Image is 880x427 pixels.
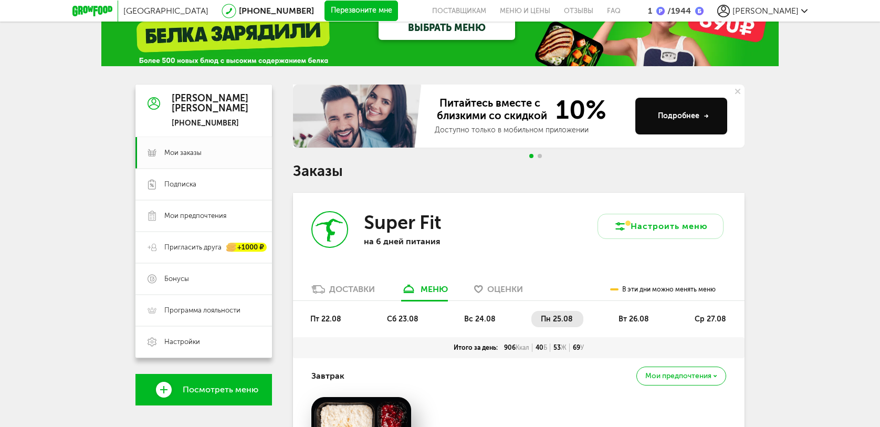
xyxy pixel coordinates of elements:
[732,6,799,16] span: [PERSON_NAME]
[164,180,196,189] span: Подписка
[135,169,272,200] a: Подписка
[561,344,567,351] span: Ж
[227,243,267,252] div: +1000 ₽
[364,211,441,234] h3: Super Fit
[164,243,222,252] span: Пригласить друга
[135,263,272,295] a: Бонусы
[164,337,200,347] span: Настройки
[667,6,671,16] span: /
[665,6,691,16] div: 1944
[172,119,248,128] div: [PHONE_NUMBER]
[172,93,248,114] div: [PERSON_NAME] [PERSON_NAME]
[610,279,716,300] div: В эти дни можно менять меню
[501,343,532,352] div: 906
[598,214,724,239] button: Настроить меню
[658,111,709,121] div: Подробнее
[293,85,424,148] img: family-banner.579af9d.jpg
[135,326,272,358] a: Настройки
[293,164,745,178] h1: Заказы
[656,7,665,15] img: bonus_p.2f9b352.png
[310,315,341,324] span: пт 22.08
[123,6,208,16] span: [GEOGRAPHIC_DATA]
[435,125,627,136] div: Доступно только в мобильном приложении
[135,200,272,232] a: Мои предпочтения
[695,7,704,15] img: bonus_b.cdccf46.png
[421,284,448,294] div: меню
[538,154,542,158] span: Go to slide 2
[396,284,453,300] a: меню
[570,343,587,352] div: 69
[549,97,606,123] span: 10%
[487,284,523,294] span: Оценки
[364,236,500,246] p: на 6 дней питания
[311,366,344,386] h4: Завтрак
[387,315,418,324] span: сб 23.08
[164,211,226,221] span: Мои предпочтения
[239,6,314,16] a: [PHONE_NUMBER]
[324,1,398,22] button: Перезвоните мне
[645,372,711,380] span: Мои предпочтения
[135,137,272,169] a: Мои заказы
[135,232,272,263] a: Пригласить друга +1000 ₽
[635,98,727,134] button: Подробнее
[648,6,652,16] div: 1
[451,343,501,352] div: Итого за день:
[329,284,375,294] div: Доставки
[695,315,726,324] span: ср 27.08
[183,385,258,394] span: Посмотреть меню
[164,274,189,284] span: Бонусы
[164,148,202,158] span: Мои заказы
[469,284,528,300] a: Оценки
[580,344,584,351] span: У
[135,374,272,405] a: Посмотреть меню
[550,343,570,352] div: 53
[619,315,649,324] span: вт 26.08
[379,16,515,40] a: ВЫБРАТЬ МЕНЮ
[543,344,547,351] span: Б
[532,343,550,352] div: 40
[135,295,272,326] a: Программа лояльности
[435,97,549,123] span: Питайтесь вместе с близкими со скидкой
[306,284,380,300] a: Доставки
[164,306,240,315] span: Программа лояльности
[541,315,573,324] span: пн 25.08
[464,315,496,324] span: вс 24.08
[529,154,533,158] span: Go to slide 1
[516,344,529,351] span: Ккал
